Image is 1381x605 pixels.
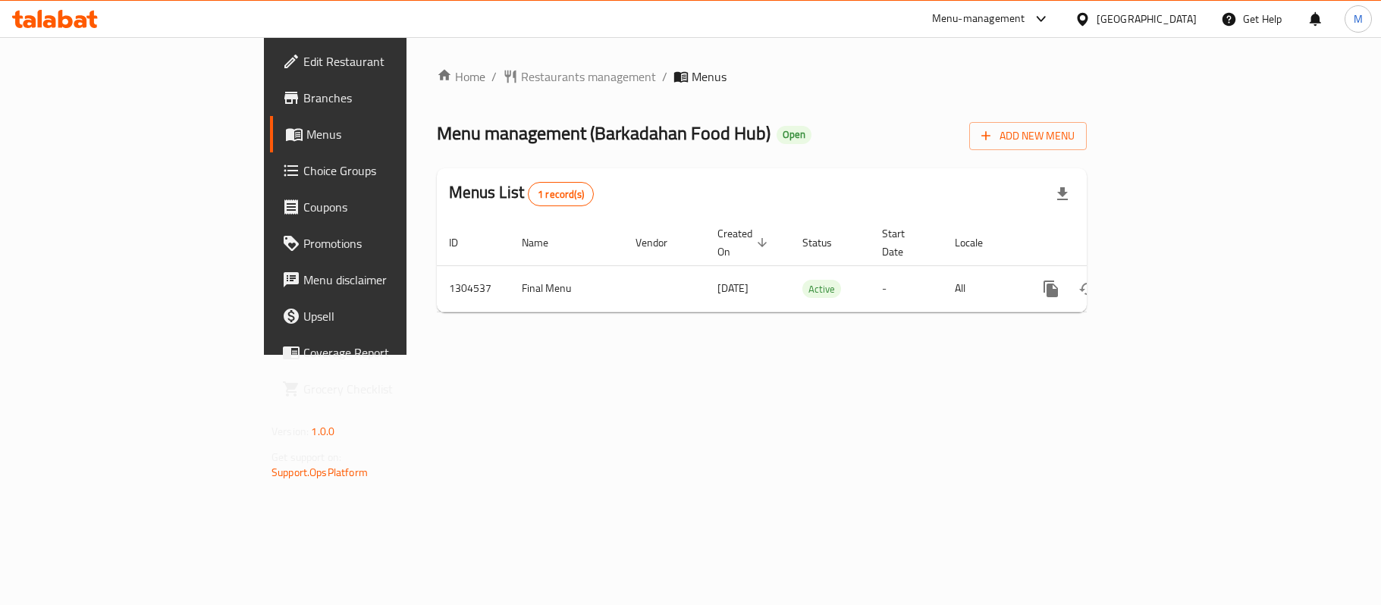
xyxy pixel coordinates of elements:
span: Grocery Checklist [303,380,482,398]
span: Edit Restaurant [303,52,482,71]
span: M [1354,11,1363,27]
td: All [943,265,1021,312]
span: Menu management ( Barkadahan Food Hub ) [437,116,771,150]
span: [DATE] [717,278,749,298]
span: Start Date [882,224,924,261]
span: Version: [271,422,309,441]
div: Export file [1044,176,1081,212]
span: Add New Menu [981,127,1075,146]
span: Open [777,128,811,141]
button: Add New Menu [969,122,1087,150]
div: Total records count [528,182,594,206]
a: Branches [270,80,494,116]
span: Name [522,234,568,252]
span: Created On [717,224,772,261]
span: 1.0.0 [311,422,334,441]
span: Promotions [303,234,482,252]
span: Coupons [303,198,482,216]
span: Menus [692,67,727,86]
td: - [870,265,943,312]
td: Final Menu [510,265,623,312]
a: Promotions [270,225,494,262]
span: Get support on: [271,447,341,467]
a: Coverage Report [270,334,494,371]
a: Coupons [270,189,494,225]
span: 1 record(s) [529,187,593,202]
a: Support.OpsPlatform [271,462,368,482]
span: Upsell [303,307,482,325]
a: Choice Groups [270,152,494,189]
a: Restaurants management [503,67,656,86]
a: Edit Restaurant [270,43,494,80]
button: Change Status [1069,271,1106,307]
span: Branches [303,89,482,107]
span: Coverage Report [303,343,482,362]
div: [GEOGRAPHIC_DATA] [1097,11,1197,27]
a: Menu disclaimer [270,262,494,298]
a: Menus [270,116,494,152]
span: ID [449,234,478,252]
span: Menu disclaimer [303,271,482,289]
button: more [1033,271,1069,307]
li: / [662,67,667,86]
span: Status [802,234,852,252]
table: enhanced table [437,220,1191,312]
div: Open [777,126,811,144]
h2: Menus List [449,181,594,206]
span: Choice Groups [303,161,482,180]
span: Vendor [636,234,687,252]
a: Grocery Checklist [270,371,494,407]
a: Upsell [270,298,494,334]
div: Menu-management [932,10,1025,28]
span: Locale [955,234,1003,252]
nav: breadcrumb [437,67,1087,86]
div: Active [802,280,841,298]
th: Actions [1021,220,1191,266]
span: Menus [306,125,482,143]
span: Restaurants management [521,67,656,86]
span: Active [802,281,841,298]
